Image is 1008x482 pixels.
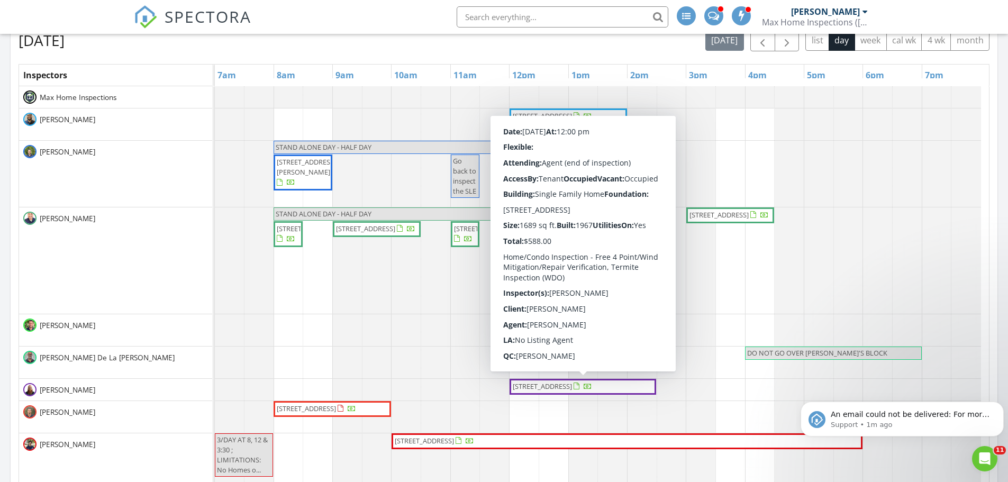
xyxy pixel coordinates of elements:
[38,385,97,395] span: [PERSON_NAME]
[23,438,37,451] img: 20250307_102244_1.jpg
[38,147,97,157] span: [PERSON_NAME]
[134,5,157,29] img: The Best Home Inspection Software - Spectora
[746,67,769,84] a: 4pm
[19,30,65,51] h2: [DATE]
[23,90,37,104] img: screenshot_20250418_163926.png
[38,114,97,125] span: [PERSON_NAME]
[513,111,572,121] span: [STREET_ADDRESS]
[23,319,37,332] img: screenshot_20240521_135947.png
[750,30,775,51] button: Previous day
[38,92,119,103] span: Max Home Inspections
[23,351,37,364] img: 20230630_181745min.jpg
[38,352,177,363] span: [PERSON_NAME] De La [PERSON_NAME]
[395,436,454,445] span: [STREET_ADDRESS]
[23,145,37,158] img: alejandrollarena.jpg
[453,156,476,196] span: Go back to inspect the SLE
[510,67,538,84] a: 12pm
[791,6,860,17] div: [PERSON_NAME]
[23,405,37,419] img: 20240517_115644.jpg
[215,67,239,84] a: 7am
[775,30,800,51] button: Next day
[38,407,97,417] span: [PERSON_NAME]
[747,348,887,358] span: DO NOT GO OVER [PERSON_NAME]'S BLOCK
[829,30,855,51] button: day
[23,113,37,126] img: img_2117minmin_2min.jpg
[796,379,1008,453] iframe: Intercom notifications message
[276,142,371,152] span: STAND ALONE DAY - HALF DAY
[23,212,37,225] img: 20230703_153618min_1.jpg
[23,383,37,396] img: img_0254min.jpg
[513,317,572,326] span: [STREET_ADDRESS]
[38,320,97,331] span: [PERSON_NAME]
[134,14,251,37] a: SPECTORA
[886,30,922,51] button: cal wk
[855,30,887,51] button: week
[451,67,479,84] a: 11am
[274,67,298,84] a: 8am
[38,213,97,224] span: [PERSON_NAME]
[454,224,513,233] span: [STREET_ADDRESS]
[276,209,371,219] span: STAND ALONE DAY - HALF DAY
[333,67,357,84] a: 9am
[804,67,828,84] a: 5pm
[392,67,420,84] a: 10am
[513,381,572,391] span: [STREET_ADDRESS]
[277,404,336,413] span: [STREET_ADDRESS]
[972,446,997,471] iframe: Intercom live chat
[277,157,336,177] span: [STREET_ADDRESS][PERSON_NAME]
[994,446,1006,454] span: 11
[705,30,744,51] button: [DATE]
[277,224,336,233] span: [STREET_ADDRESS]
[38,439,97,450] span: [PERSON_NAME]
[23,69,67,81] span: Inspectors
[569,67,593,84] a: 1pm
[628,67,651,84] a: 2pm
[921,30,951,51] button: 4 wk
[686,67,710,84] a: 3pm
[457,6,668,28] input: Search everything...
[950,30,989,51] button: month
[863,67,887,84] a: 6pm
[689,210,749,220] span: [STREET_ADDRESS]
[217,435,268,475] span: 3/DAY AT 8, 12 & 3:30 ; LIMITATIONS: No Homes o...
[165,5,251,28] span: SPECTORA
[922,67,946,84] a: 7pm
[336,224,395,233] span: [STREET_ADDRESS]
[762,17,868,28] div: Max Home Inspections (Tri County)
[513,349,572,359] span: [STREET_ADDRESS]
[805,30,829,51] button: list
